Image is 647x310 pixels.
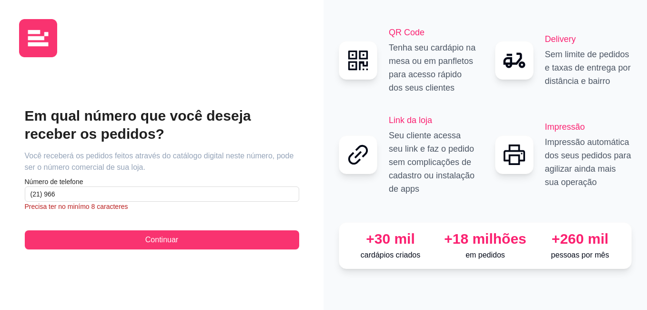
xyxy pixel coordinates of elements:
[545,120,632,134] h2: Impressão
[145,234,178,246] span: Continuar
[347,249,434,261] p: cardápios criados
[25,150,299,173] article: Você receberá os pedidos feitos através do catálogo digital neste número, pode ser o número comer...
[347,230,434,248] div: +30 mil
[25,107,299,143] h2: Em qual número que você deseja receber os pedidos?
[536,230,624,248] div: +260 mil
[545,135,632,189] p: Impressão automática dos seus pedidos para agilizar ainda mais sua operação
[442,249,529,261] p: em pedidos
[442,230,529,248] div: +18 milhões
[545,32,632,46] h2: Delivery
[25,177,299,186] article: Número de telefone
[389,129,476,196] p: Seu cliente acessa seu link e faz o pedido sem complicações de cadastro ou instalação de apps
[389,114,476,127] h2: Link da loja
[536,249,624,261] p: pessoas por mês
[389,41,476,94] p: Tenha seu cardápio na mesa ou em panfletos para acesso rápido dos seus clientes
[389,26,476,39] h2: QR Code
[19,19,57,57] img: logo
[25,202,299,211] article: Precisa ter no minímo 8 caracteres
[25,230,299,249] button: Continuar
[545,48,632,88] p: Sem limite de pedidos e taxas de entrega por distância e bairro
